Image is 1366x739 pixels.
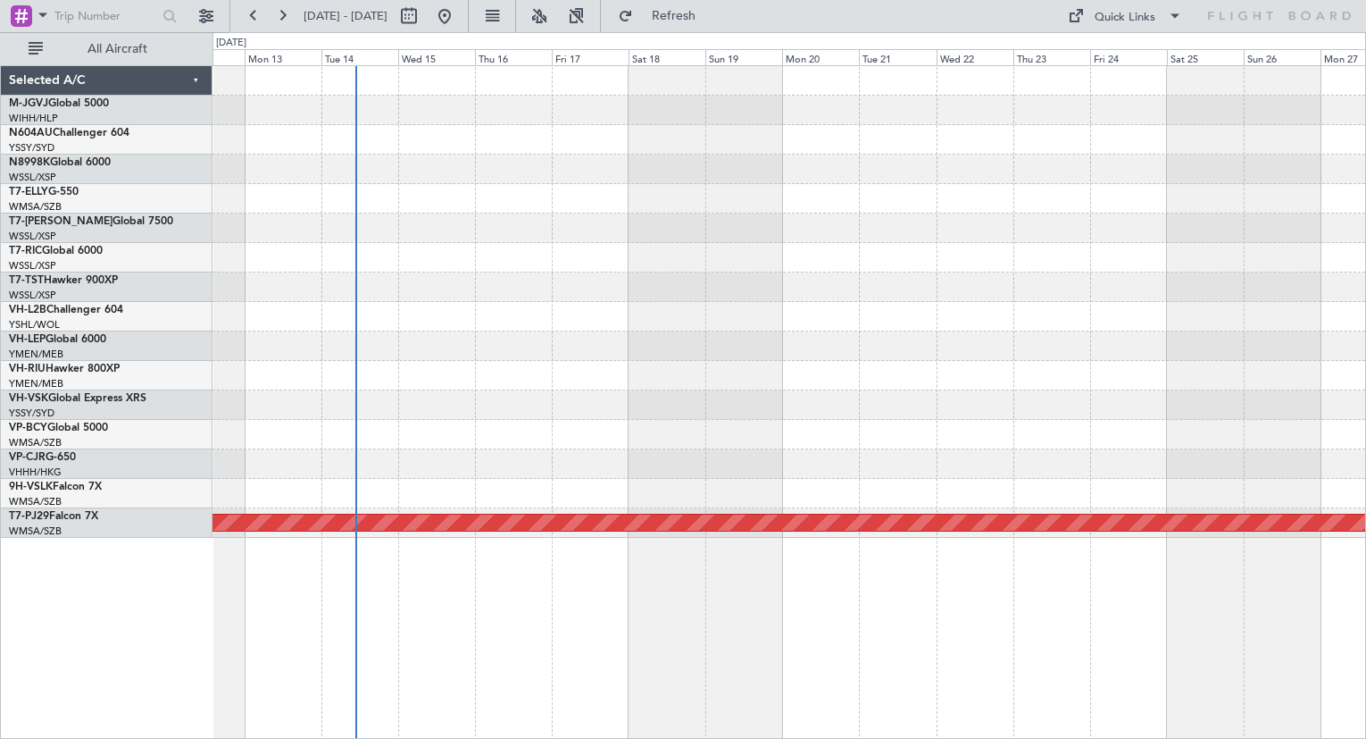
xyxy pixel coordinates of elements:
a: T7-RICGlobal 6000 [9,246,103,256]
a: T7-TSTHawker 900XP [9,275,118,286]
a: WSSL/XSP [9,289,56,302]
button: Refresh [610,2,717,30]
span: Refresh [637,10,712,22]
input: Trip Number [54,3,157,29]
div: Fri 24 [1090,49,1167,65]
a: WMSA/SZB [9,495,62,508]
span: T7-TST [9,275,44,286]
span: N8998K [9,157,50,168]
a: VP-CJRG-650 [9,452,76,463]
a: M-JGVJGlobal 5000 [9,98,109,109]
span: All Aircraft [46,43,188,55]
span: VH-VSK [9,393,48,404]
span: M-JGVJ [9,98,48,109]
a: T7-PJ29Falcon 7X [9,511,98,522]
a: WMSA/SZB [9,200,62,214]
div: Mon 13 [245,49,321,65]
div: Thu 16 [475,49,552,65]
span: VP-CJR [9,452,46,463]
span: [DATE] - [DATE] [304,8,387,24]
div: Mon 20 [782,49,859,65]
a: WSSL/XSP [9,259,56,273]
div: Wed 22 [937,49,1013,65]
a: T7-[PERSON_NAME]Global 7500 [9,216,173,227]
a: WSSL/XSP [9,171,56,184]
div: [DATE] [216,36,246,51]
span: VH-L2B [9,305,46,315]
span: T7-[PERSON_NAME] [9,216,112,227]
a: YMEN/MEB [9,377,63,390]
a: VP-BCYGlobal 5000 [9,423,108,433]
a: 9H-VSLKFalcon 7X [9,482,102,492]
span: VH-LEP [9,334,46,345]
span: VP-BCY [9,423,47,433]
a: VH-VSKGlobal Express XRS [9,393,146,404]
div: Quick Links [1095,9,1155,27]
a: VH-RIUHawker 800XP [9,364,120,374]
div: Sun 26 [1244,49,1320,65]
a: N604AUChallenger 604 [9,128,129,139]
button: Quick Links [1059,2,1191,30]
a: WIHH/HLP [9,112,58,125]
a: YMEN/MEB [9,348,63,361]
a: T7-ELLYG-550 [9,187,79,197]
div: Tue 21 [859,49,936,65]
a: VHHH/HKG [9,466,62,479]
a: N8998KGlobal 6000 [9,157,111,168]
a: VH-LEPGlobal 6000 [9,334,106,345]
a: YSHL/WOL [9,318,60,332]
div: Sun 19 [705,49,782,65]
a: WMSA/SZB [9,525,62,538]
button: All Aircraft [20,35,194,63]
a: WMSA/SZB [9,436,62,449]
div: Wed 15 [398,49,475,65]
span: VH-RIU [9,364,46,374]
span: 9H-VSLK [9,482,53,492]
a: YSSY/SYD [9,141,54,155]
span: T7-PJ29 [9,511,49,522]
div: Sat 18 [629,49,705,65]
div: Fri 17 [552,49,629,65]
div: Sat 25 [1167,49,1244,65]
a: YSSY/SYD [9,407,54,420]
div: Tue 14 [321,49,398,65]
span: N604AU [9,128,53,139]
span: T7-RIC [9,246,42,256]
a: WSSL/XSP [9,230,56,243]
div: Thu 23 [1013,49,1090,65]
a: VH-L2BChallenger 604 [9,305,123,315]
span: T7-ELLY [9,187,48,197]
